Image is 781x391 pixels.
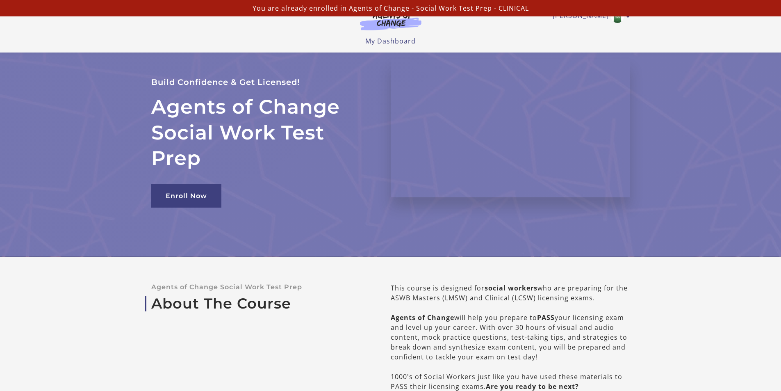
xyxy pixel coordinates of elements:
[553,10,626,23] a: Toggle menu
[151,295,364,312] a: About The Course
[485,284,537,293] b: social workers
[391,313,454,322] b: Agents of Change
[365,37,416,46] a: My Dashboard
[151,283,364,291] p: Agents of Change Social Work Test Prep
[351,11,430,30] img: Agents of Change Logo
[3,3,778,13] p: You are already enrolled in Agents of Change - Social Work Test Prep - CLINICAL
[537,313,555,322] b: PASS
[151,184,221,208] a: Enroll Now
[486,382,579,391] b: Are you ready to be next?
[151,94,371,171] h2: Agents of Change Social Work Test Prep
[151,75,371,89] p: Build Confidence & Get Licensed!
